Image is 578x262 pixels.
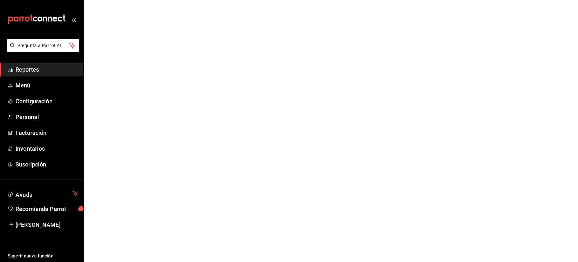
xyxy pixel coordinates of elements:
span: Sugerir nueva función [8,253,78,259]
span: Pregunta a Parrot AI [17,42,69,49]
span: [PERSON_NAME] [15,220,78,229]
span: Reportes [15,65,78,74]
span: Personal [15,113,78,121]
span: Suscripción [15,160,78,169]
span: Facturación [15,128,78,137]
span: Menú [15,81,78,90]
a: Pregunta a Parrot AI [5,47,79,54]
button: Pregunta a Parrot AI [7,39,79,52]
span: Inventarios [15,144,78,153]
span: Configuración [15,97,78,106]
span: Recomienda Parrot [15,205,78,213]
span: Ayuda [15,190,70,197]
button: open_drawer_menu [71,17,76,22]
